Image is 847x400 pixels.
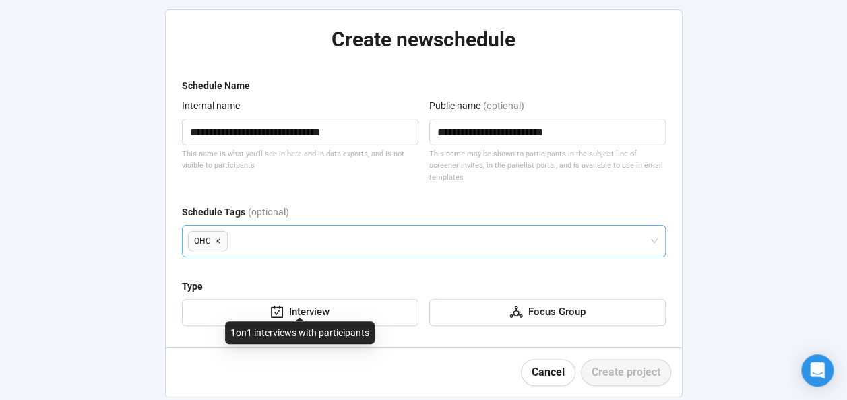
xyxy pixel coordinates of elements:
[483,98,524,119] div: (optional)
[429,148,666,183] div: This name may be shown to participants in the subject line of screener invites, in the panelist p...
[182,78,250,93] div: Schedule Name
[284,304,330,321] div: Interview
[429,98,480,113] div: Public name
[532,364,565,380] span: Cancel
[182,205,245,220] div: Schedule Tags
[182,279,203,294] div: Type
[521,359,575,386] button: Cancel
[182,148,418,172] div: This name is what you'll see in here and in data exports, and is not visible to participants
[248,205,289,225] div: (optional)
[270,305,284,319] span: carry-out
[523,304,586,321] div: Focus Group
[225,321,375,344] div: 1on1 interviews with participants
[581,359,671,386] button: Create project
[592,364,660,380] span: Create project
[509,305,523,319] span: deployment-unit
[801,354,834,387] div: Open Intercom Messenger
[194,234,211,248] span: OHC
[182,27,666,53] h2: Create new schedule
[182,98,240,113] div: Internal name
